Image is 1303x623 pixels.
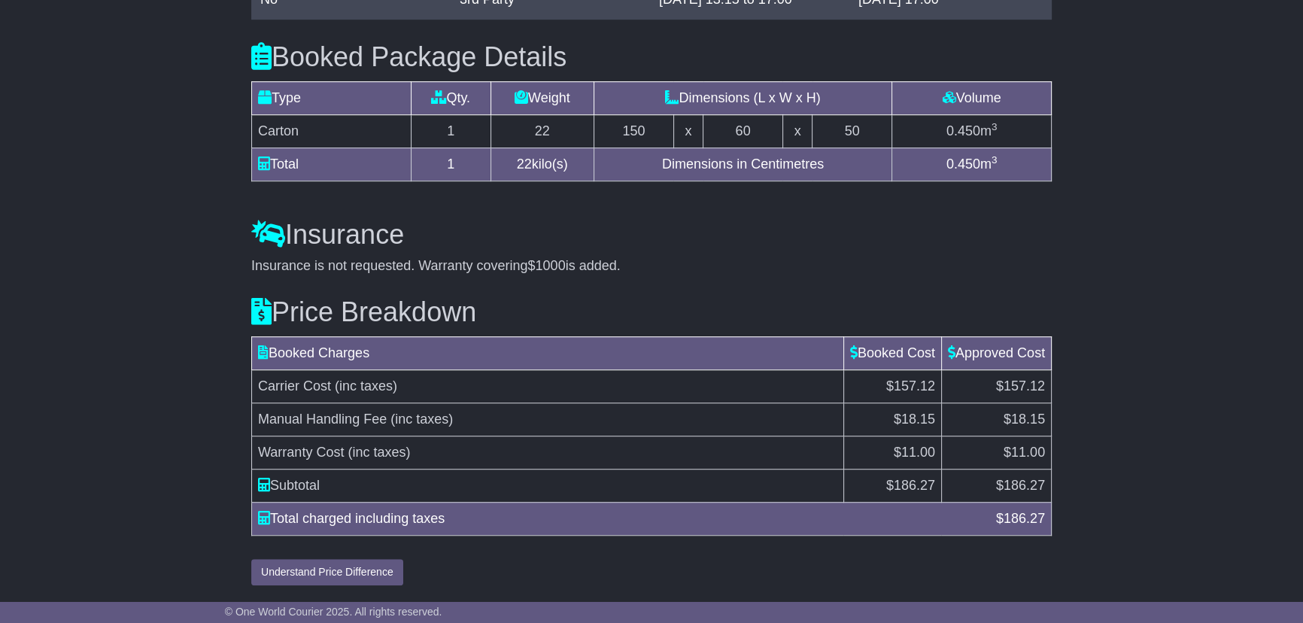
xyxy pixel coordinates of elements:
h3: Price Breakdown [251,297,1052,327]
span: 0.450 [946,157,980,172]
span: 186.27 [1004,511,1045,526]
button: Understand Price Difference [251,559,403,585]
td: Total [252,147,412,181]
span: $18.15 [1004,412,1045,427]
td: $ [843,469,941,502]
td: Booked Charges [252,336,844,369]
td: m [892,114,1052,147]
td: x [782,114,812,147]
td: 1 [411,114,491,147]
td: Carton [252,114,412,147]
span: 186.27 [894,478,935,493]
span: (inc taxes) [390,412,453,427]
div: Total charged including taxes [251,509,989,529]
span: © One World Courier 2025. All rights reserved. [225,606,442,618]
span: $11.00 [1004,445,1045,460]
td: 1 [411,147,491,181]
span: $157.12 [886,378,935,394]
td: Type [252,81,412,114]
td: Booked Cost [843,336,941,369]
td: Dimensions (L x W x H) [594,81,891,114]
span: $11.00 [894,445,935,460]
span: $157.12 [996,378,1045,394]
td: 150 [594,114,673,147]
span: 186.27 [1004,478,1045,493]
span: (inc taxes) [348,445,410,460]
td: Subtotal [252,469,844,502]
span: 22 [517,157,532,172]
span: $18.15 [894,412,935,427]
h3: Booked Package Details [251,42,1052,72]
sup: 3 [992,121,998,132]
td: Dimensions in Centimetres [594,147,891,181]
div: $ [989,509,1052,529]
td: Weight [491,81,594,114]
td: kilo(s) [491,147,594,181]
td: Qty. [411,81,491,114]
sup: 3 [992,154,998,166]
td: $ [941,469,1051,502]
span: 0.450 [946,123,980,138]
span: (inc taxes) [335,378,397,394]
h3: Insurance [251,220,1052,250]
td: Volume [892,81,1052,114]
span: Manual Handling Fee [258,412,387,427]
td: 60 [703,114,783,147]
span: Carrier Cost [258,378,331,394]
td: x [673,114,703,147]
td: m [892,147,1052,181]
span: $1000 [528,258,566,273]
span: Warranty Cost [258,445,344,460]
td: Approved Cost [941,336,1051,369]
td: 22 [491,114,594,147]
td: 50 [812,114,892,147]
div: Insurance is not requested. Warranty covering is added. [251,258,1052,275]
